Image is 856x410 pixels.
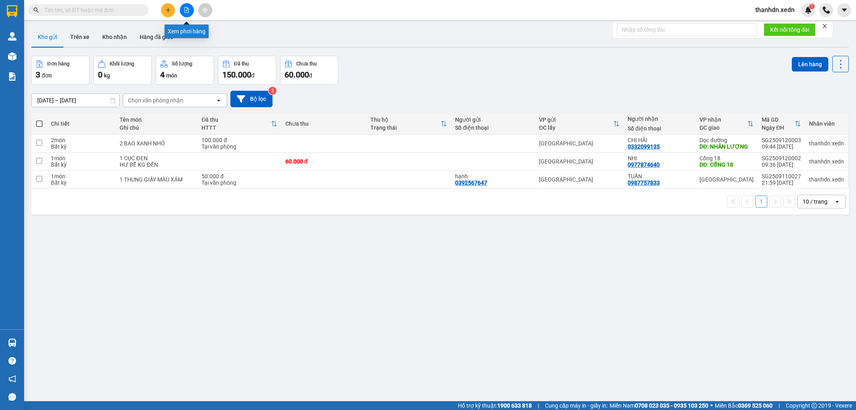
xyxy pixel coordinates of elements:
span: kg [104,72,110,79]
div: 60.000 đ [285,158,362,165]
img: warehouse-icon [8,339,16,347]
span: aim [202,7,208,13]
div: Bất kỳ [51,143,112,150]
div: Đơn hàng [47,61,69,67]
input: Select a date range. [32,94,119,107]
img: phone-icon [823,6,830,14]
div: Đã thu [201,116,271,123]
button: file-add [180,3,194,17]
img: logo-vxr [7,5,17,17]
div: 2 BAO XANH NHỎ [120,140,193,147]
button: Kho nhận [96,27,133,47]
div: 0332099135 [628,143,660,150]
span: caret-down [841,6,848,14]
span: thanhdn.xedn [749,5,801,15]
span: món [166,72,177,79]
div: Chưa thu [285,120,362,127]
div: CHỊ HẢI [628,137,691,143]
span: Miền Nam [610,401,708,410]
span: đ [309,72,312,79]
div: 09:44 [DATE] [762,143,801,150]
span: đ [251,72,254,79]
div: DĐ: CỔNG 18 [699,161,754,168]
div: 50.000 đ [201,173,277,180]
div: Trạng thái [370,124,441,131]
div: 09:36 [DATE] [762,161,801,168]
div: 100.000 đ [201,137,277,143]
button: Khối lượng0kg [94,56,152,85]
span: copyright [811,403,817,408]
div: 0392567647 [455,180,487,186]
span: 60.000 [285,70,309,80]
div: Bất kỳ [51,161,112,168]
div: Số điện thoại [628,125,691,132]
div: Bất kỳ [51,180,112,186]
div: 1 món [51,155,112,161]
svg: open [216,97,222,104]
div: [GEOGRAPHIC_DATA] [539,158,620,165]
div: Số điện thoại [455,124,531,131]
button: Kết nối tổng đài [764,23,815,36]
span: | [779,401,780,410]
div: 0987757833 [628,180,660,186]
span: close [822,23,828,29]
button: Đã thu150.000đ [218,56,276,85]
input: Nhập số tổng đài [617,23,757,36]
button: Số lượng4món [156,56,214,85]
div: Dọc đường [699,137,754,143]
span: 150.000 [222,70,251,80]
span: file-add [184,7,189,13]
div: SG2509120003 [762,137,801,143]
button: plus [161,3,175,17]
img: warehouse-icon [8,32,16,41]
img: solution-icon [8,72,16,81]
th: Toggle SortBy [366,113,451,135]
strong: 0708 023 035 - 0935 103 250 [635,402,708,409]
span: question-circle [8,357,16,365]
img: warehouse-icon [8,52,16,61]
span: message [8,393,16,401]
span: ⚪️ [710,404,713,407]
div: HTTT [201,124,271,131]
button: Bộ lọc [230,91,272,107]
div: thanhdn.xedn [809,158,844,165]
div: Thu hộ [370,116,441,123]
input: Tìm tên, số ĐT hoặc mã đơn [44,6,139,14]
div: VP gửi [539,116,613,123]
div: 1 CỤC ĐEN [120,155,193,161]
span: 3 [36,70,40,80]
strong: 0369 525 060 [738,402,773,409]
img: icon-new-feature [805,6,812,14]
div: ĐC lấy [539,124,613,131]
div: NHI [628,155,691,161]
div: 10 / trang [803,198,828,206]
div: DĐ: NHÂN LƯỢNG [699,143,754,150]
div: Người gửi [455,116,531,123]
svg: open [834,198,840,205]
div: hạnh [455,173,531,180]
div: Khối lượng [110,61,134,67]
div: Tại văn phòng [201,143,277,150]
div: Ngày ĐH [762,124,795,131]
div: Số lượng [172,61,192,67]
div: [GEOGRAPHIC_DATA] [539,140,620,147]
div: Nhân viên [809,120,844,127]
button: Hàng đã giao [133,27,180,47]
button: Chưa thu60.000đ [280,56,338,85]
button: 1 [755,196,767,208]
div: thanhdn.xedn [809,140,844,147]
div: Đã thu [234,61,249,67]
button: caret-down [837,3,851,17]
button: aim [198,3,212,17]
div: thanhdn.xedn [809,176,844,183]
span: 4 [160,70,165,80]
div: Mã GD [762,116,795,123]
button: Đơn hàng3đơn [31,56,89,85]
div: Cổng 18 [699,155,754,161]
div: VP nhận [699,116,747,123]
button: Lên hàng [792,57,828,71]
span: Kết nối tổng đài [770,25,809,34]
span: 0 [98,70,102,80]
div: 21:59 [DATE] [762,180,801,186]
div: SG2509120002 [762,155,801,161]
